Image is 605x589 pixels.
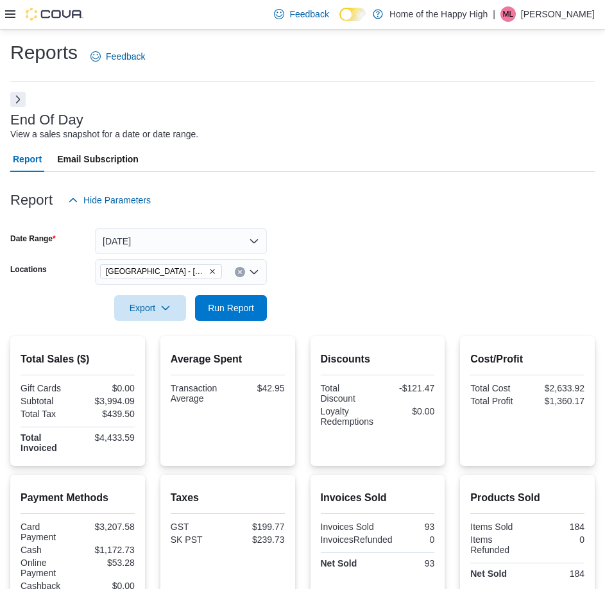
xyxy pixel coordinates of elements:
[321,383,375,404] div: Total Discount
[530,522,584,532] div: 184
[339,8,366,21] input: Dark Mode
[171,352,285,367] h2: Average Spent
[500,6,516,22] div: Marsha Lewis
[493,6,495,22] p: |
[530,568,584,579] div: 184
[321,522,375,532] div: Invoices Sold
[470,568,507,579] strong: Net Sold
[380,406,434,416] div: $0.00
[80,558,135,568] div: $53.28
[122,295,178,321] span: Export
[10,40,78,65] h1: Reports
[10,264,47,275] label: Locations
[321,490,435,506] h2: Invoices Sold
[21,409,75,419] div: Total Tax
[171,490,285,506] h2: Taxes
[321,534,393,545] div: InvoicesRefunded
[10,234,56,244] label: Date Range
[171,534,225,545] div: SK PST
[339,21,340,22] span: Dark Mode
[171,522,225,532] div: GST
[80,396,135,406] div: $3,994.09
[321,558,357,568] strong: Net Sold
[389,6,488,22] p: Home of the Happy High
[171,383,225,404] div: Transaction Average
[21,545,75,555] div: Cash
[21,352,135,367] h2: Total Sales ($)
[470,396,525,406] div: Total Profit
[21,558,75,578] div: Online Payment
[83,194,151,207] span: Hide Parameters
[80,545,135,555] div: $1,172.73
[21,432,57,453] strong: Total Invoiced
[10,128,198,141] div: View a sales snapshot for a date or date range.
[106,50,145,63] span: Feedback
[80,432,135,443] div: $4,433.59
[321,406,375,427] div: Loyalty Redemptions
[230,534,285,545] div: $239.73
[21,383,75,393] div: Gift Cards
[503,6,514,22] span: ML
[470,383,525,393] div: Total Cost
[57,146,139,172] span: Email Subscription
[289,8,328,21] span: Feedback
[26,8,83,21] img: Cova
[21,522,75,542] div: Card Payment
[80,522,135,532] div: $3,207.58
[321,352,435,367] h2: Discounts
[95,228,267,254] button: [DATE]
[380,383,434,393] div: -$121.47
[63,187,156,213] button: Hide Parameters
[470,534,525,555] div: Items Refunded
[21,396,75,406] div: Subtotal
[80,383,135,393] div: $0.00
[80,409,135,419] div: $439.50
[13,146,42,172] span: Report
[85,44,150,69] a: Feedback
[209,268,216,275] button: Remove Battleford - Battleford Crossing - Fire & Flower from selection in this group
[470,352,584,367] h2: Cost/Profit
[195,295,267,321] button: Run Report
[10,92,26,107] button: Next
[106,265,206,278] span: [GEOGRAPHIC_DATA] - [GEOGRAPHIC_DATA] - Fire & Flower
[10,112,83,128] h3: End Of Day
[21,490,135,506] h2: Payment Methods
[114,295,186,321] button: Export
[10,192,53,208] h3: Report
[380,522,434,532] div: 93
[208,302,254,314] span: Run Report
[249,267,259,277] button: Open list of options
[530,534,584,545] div: 0
[530,383,584,393] div: $2,633.92
[380,558,434,568] div: 93
[521,6,595,22] p: [PERSON_NAME]
[470,522,525,532] div: Items Sold
[269,1,334,27] a: Feedback
[230,522,285,532] div: $199.77
[530,396,584,406] div: $1,360.17
[230,383,285,393] div: $42.95
[100,264,222,278] span: Battleford - Battleford Crossing - Fire & Flower
[235,267,245,277] button: Clear input
[470,490,584,506] h2: Products Sold
[398,534,435,545] div: 0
